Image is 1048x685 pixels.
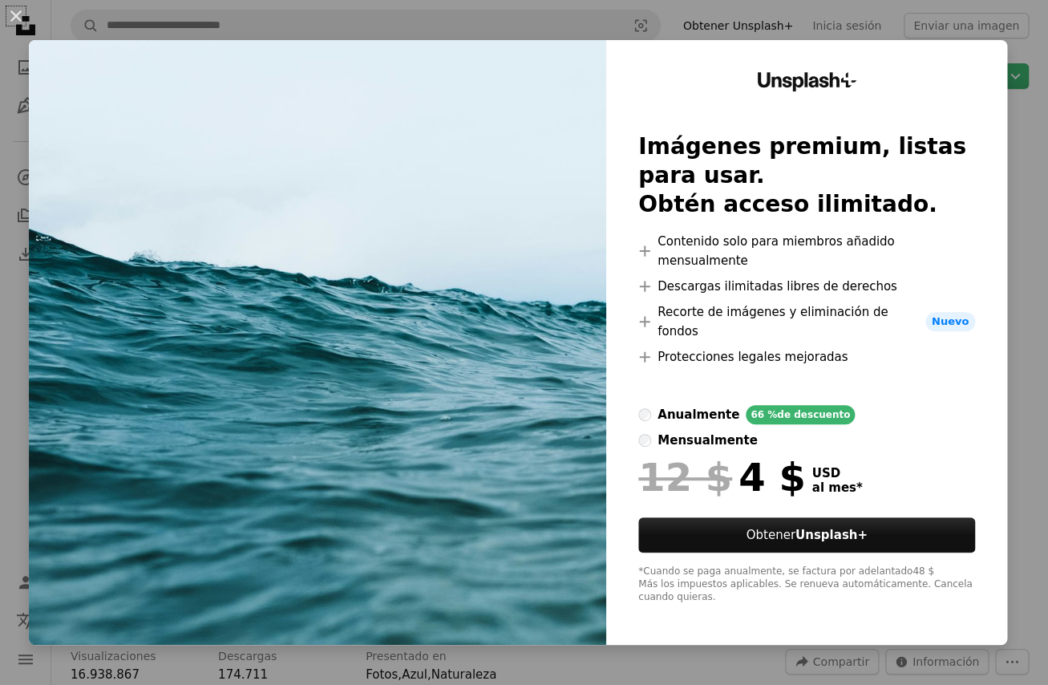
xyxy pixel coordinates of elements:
[638,302,975,341] li: Recorte de imágenes y eliminación de fondos
[638,408,651,421] input: anualmente66 %de descuento
[638,456,732,498] span: 12 $
[638,277,975,296] li: Descargas ilimitadas libres de derechos
[811,466,862,480] span: USD
[638,456,805,498] div: 4 $
[638,434,651,447] input: mensualmente
[811,480,862,495] span: al mes *
[746,405,855,424] div: 66 % de descuento
[795,528,868,542] strong: Unsplash+
[638,565,975,604] div: *Cuando se paga anualmente, se factura por adelantado 48 $ Más los impuestos aplicables. Se renue...
[638,232,975,270] li: Contenido solo para miembros añadido mensualmente
[658,431,757,450] div: mensualmente
[638,347,975,367] li: Protecciones legales mejoradas
[638,517,975,553] button: ObtenerUnsplash+
[658,405,739,424] div: anualmente
[638,132,975,219] h2: Imágenes premium, listas para usar. Obtén acceso ilimitado.
[925,312,975,331] span: Nuevo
